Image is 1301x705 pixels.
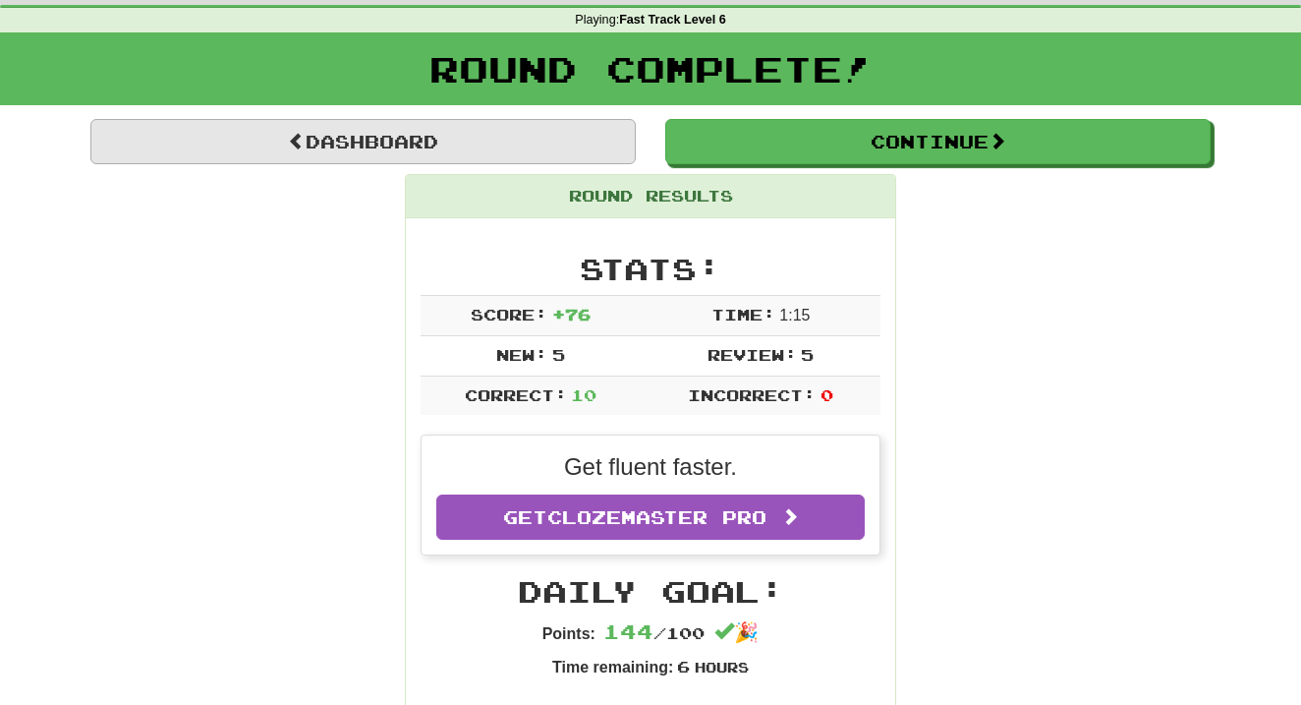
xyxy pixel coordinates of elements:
span: 5 [552,345,565,364]
span: Review: [707,345,797,364]
strong: Time remaining: [552,659,673,676]
span: 144 [603,619,653,643]
span: 5 [801,345,814,364]
span: 10 [571,385,596,404]
span: New: [496,345,547,364]
span: Score: [471,305,547,323]
div: Round Results [406,175,895,218]
h1: Round Complete! [7,49,1294,88]
p: Get fluent faster. [436,450,865,484]
span: 1 : 15 [779,307,810,323]
span: 🎉 [714,621,759,643]
a: GetClozemaster Pro [436,495,865,540]
strong: Fast Track Level 6 [619,13,726,27]
span: Correct: [465,385,567,404]
strong: Points: [542,625,595,642]
small: Hours [695,659,749,676]
span: + 76 [552,305,591,323]
span: 6 [677,657,690,676]
span: Time: [711,305,775,323]
a: Dashboard [90,119,636,164]
span: / 100 [603,623,705,642]
h2: Stats: [421,253,880,285]
span: 0 [820,385,833,404]
h2: Daily Goal: [421,575,880,608]
span: Incorrect: [688,385,816,404]
button: Continue [665,119,1211,164]
span: Clozemaster Pro [547,506,766,528]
